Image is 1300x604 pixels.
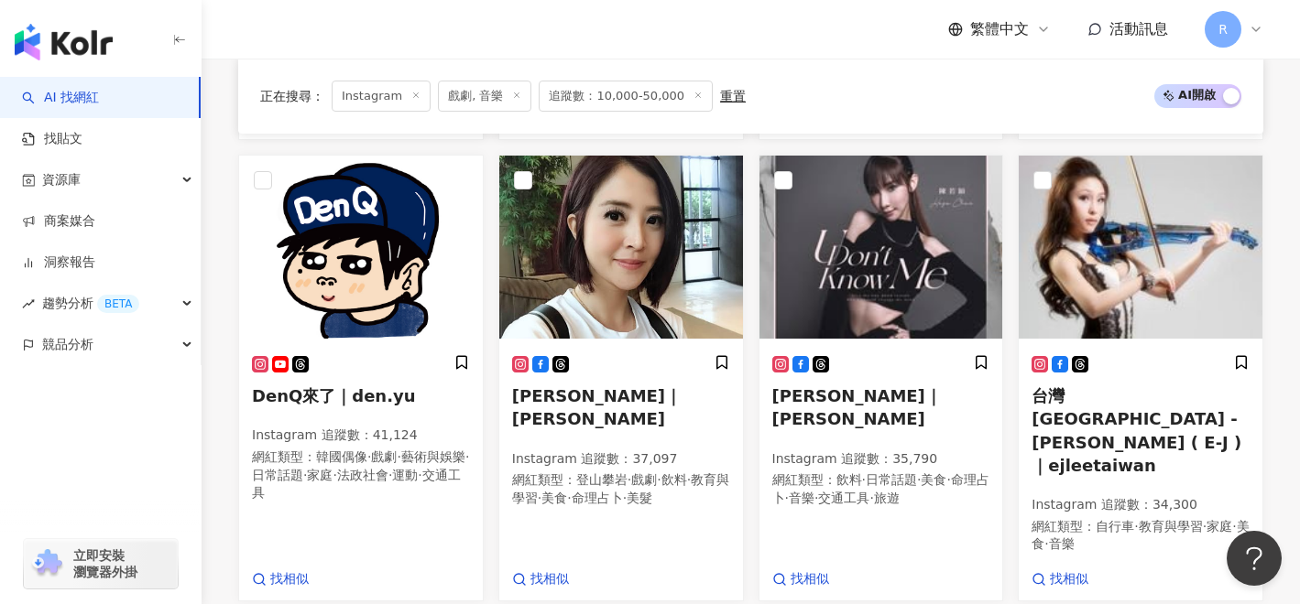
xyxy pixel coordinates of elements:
span: 飲料 [661,472,687,487]
span: · [862,472,866,487]
div: 重置 [720,89,746,103]
span: · [1134,519,1138,534]
p: 網紅類型 ： [772,471,990,507]
img: KOL Avatar [1019,156,1262,339]
span: 活動訊息 [1109,20,1168,38]
span: 找相似 [270,570,309,588]
span: 家庭 [1207,519,1232,534]
span: 命理占卜 [572,491,623,505]
img: KOL Avatar [759,156,1003,339]
iframe: Help Scout Beacon - Open [1227,531,1282,586]
span: 戲劇 [371,449,397,464]
a: searchAI 找網紅 [22,89,99,107]
span: · [657,472,661,487]
img: chrome extension [29,549,65,578]
span: 資源庫 [42,159,81,200]
span: · [917,472,921,487]
span: · [1203,519,1207,534]
p: Instagram 追蹤數 ： 37,097 [512,450,730,469]
span: 追蹤數：10,000-50,000 [539,81,713,112]
a: KOL Avatar台灣 [GEOGRAPHIC_DATA] - [PERSON_NAME] ( E-J )｜ejleetaiwanInstagram 追蹤數：34,300網紅類型：自行車·教育... [1018,155,1263,601]
a: 找相似 [1032,570,1088,588]
span: 日常話題 [252,468,303,482]
a: KOL Avatar[PERSON_NAME]｜[PERSON_NAME]Instagram 追蹤數：35,790網紅類型：飲料·日常話題·美食·命理占卜·音樂·交通工具·旅遊找相似 [759,155,1004,601]
span: 旅遊 [874,491,900,505]
span: · [785,491,789,505]
img: logo [15,24,113,60]
p: Instagram 追蹤數 ： 34,300 [1032,496,1250,514]
span: 交通工具 [818,491,869,505]
a: 找相似 [252,570,309,588]
span: · [687,472,691,487]
span: 家庭 [307,468,333,482]
span: · [623,491,627,505]
span: DenQ來了｜den.yu [252,386,416,405]
span: 運動 [392,468,418,482]
span: · [303,468,307,482]
a: 找相似 [512,570,569,588]
span: · [333,468,336,482]
span: 找相似 [1050,570,1088,588]
span: 競品分析 [42,324,93,365]
a: 找貼文 [22,130,82,148]
span: 韓國偶像 [316,449,367,464]
span: · [946,472,950,487]
span: 台灣 [GEOGRAPHIC_DATA] - [PERSON_NAME] ( E-J )｜ejleetaiwan [1032,386,1241,475]
span: · [869,491,873,505]
img: KOL Avatar [239,156,483,339]
span: 命理占卜 [772,472,989,505]
span: 日常話題 [866,472,917,487]
span: 找相似 [530,570,569,588]
span: · [367,449,371,464]
span: Instagram [332,81,431,112]
span: 音樂 [789,491,814,505]
span: 教育與學習 [512,472,729,505]
p: Instagram 追蹤數 ： 41,124 [252,426,470,445]
span: 美食 [921,472,946,487]
span: [PERSON_NAME]｜[PERSON_NAME] [772,386,942,428]
span: 正在搜尋 ： [260,89,324,103]
span: rise [22,297,35,310]
a: KOL Avatar[PERSON_NAME]｜[PERSON_NAME]Instagram 追蹤數：37,097網紅類型：登山攀岩·戲劇·飲料·教育與學習·美食·命理占卜·美髮找相似 [498,155,744,601]
span: 藝術與娛樂 [401,449,465,464]
a: chrome extension立即安裝 瀏覽器外掛 [24,539,178,588]
span: · [388,468,392,482]
span: · [465,449,469,464]
span: 自行車 [1096,519,1134,534]
p: Instagram 追蹤數 ： 35,790 [772,450,990,469]
span: 戲劇 [631,472,657,487]
span: 趨勢分析 [42,283,139,324]
a: 洞察報告 [22,253,95,272]
span: · [1044,536,1048,551]
span: · [814,491,818,505]
span: 美食 [541,491,567,505]
a: KOL AvatarDenQ來了｜den.yuInstagram 追蹤數：41,124網紅類型：韓國偶像·戲劇·藝術與娛樂·日常話題·家庭·法政社會·運動·交通工具找相似 [238,155,484,601]
span: 找相似 [791,570,829,588]
img: KOL Avatar [499,156,743,339]
span: 音樂 [1049,536,1075,551]
span: 繁體中文 [970,19,1029,39]
span: · [567,491,571,505]
span: · [628,472,631,487]
span: 飲料 [836,472,862,487]
span: 立即安裝 瀏覽器外掛 [73,547,137,580]
p: 網紅類型 ： [1032,518,1250,554]
a: 找相似 [772,570,829,588]
span: · [397,449,400,464]
p: 網紅類型 ： [252,448,470,502]
span: 戲劇, 音樂 [438,81,531,112]
span: 教育與學習 [1139,519,1203,534]
a: 商案媒合 [22,212,95,231]
span: [PERSON_NAME]｜[PERSON_NAME] [512,386,682,428]
span: · [1232,519,1236,534]
div: BETA [97,295,139,313]
span: 登山攀岩 [576,472,628,487]
span: 美髮 [627,491,652,505]
span: 法政社會 [337,468,388,482]
p: 網紅類型 ： [512,471,730,507]
span: · [538,491,541,505]
span: R [1218,19,1228,39]
span: · [418,468,421,482]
